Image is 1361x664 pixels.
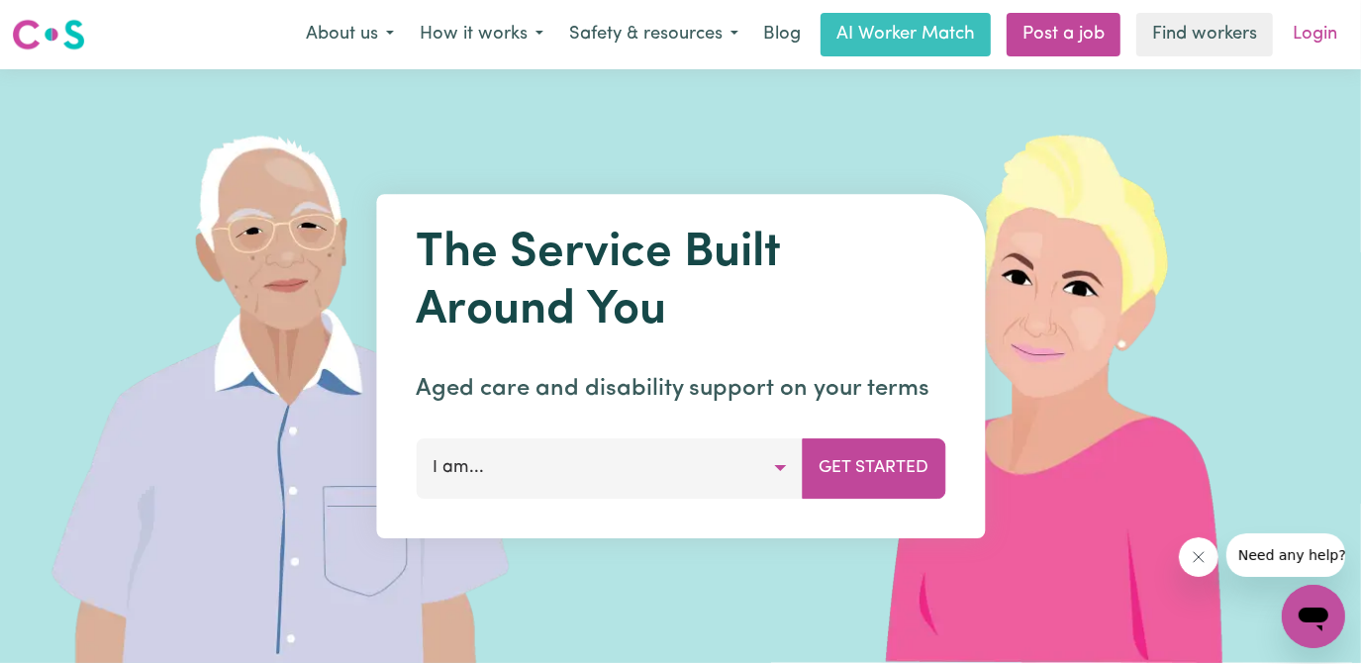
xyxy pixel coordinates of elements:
iframe: Close message [1179,537,1218,577]
a: Find workers [1136,13,1273,56]
a: AI Worker Match [821,13,991,56]
span: Need any help? [12,14,120,30]
button: About us [293,14,407,55]
img: Careseekers logo [12,17,85,52]
button: Safety & resources [556,14,751,55]
button: How it works [407,14,556,55]
a: Careseekers logo [12,12,85,57]
a: Blog [751,13,813,56]
button: Get Started [802,438,945,498]
a: Login [1281,13,1349,56]
button: I am... [416,438,803,498]
iframe: Message from company [1226,533,1345,577]
h1: The Service Built Around You [416,226,945,339]
p: Aged care and disability support on your terms [416,371,945,407]
iframe: Button to launch messaging window [1282,585,1345,648]
a: Post a job [1007,13,1120,56]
